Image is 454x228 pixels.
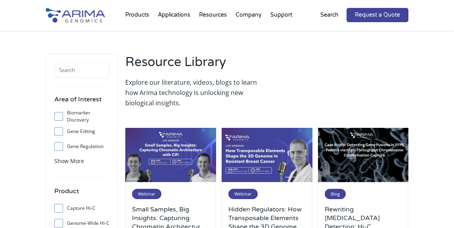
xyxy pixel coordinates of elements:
[125,53,263,77] h2: Resource Library
[54,141,109,152] label: Gene Regulation
[54,202,109,214] label: Capture Hi-C
[54,110,109,122] label: Biomarker Discovery
[125,128,216,182] img: July-2025-webinar-3-500x300.jpg
[54,94,109,110] h4: Area of Interest
[228,189,258,199] span: Webinar
[320,10,339,20] p: Search
[318,128,409,182] img: Arima-March-Blog-Post-Banner-2-500x300.jpg
[54,186,109,202] h4: Product
[132,189,161,199] span: Webinar
[325,189,346,199] span: Blog
[54,125,109,137] label: Gene Editing
[222,128,312,182] img: Use-This-For-Webinar-Images-1-500x300.jpg
[46,8,105,23] img: Arima-Genomics-logo
[54,157,84,165] span: Show More
[125,77,263,108] p: Explore our literature, videos, blogs to learn how Arima technology is unlocking new biological i...
[54,62,109,78] input: Search
[347,8,408,22] a: Request a Quote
